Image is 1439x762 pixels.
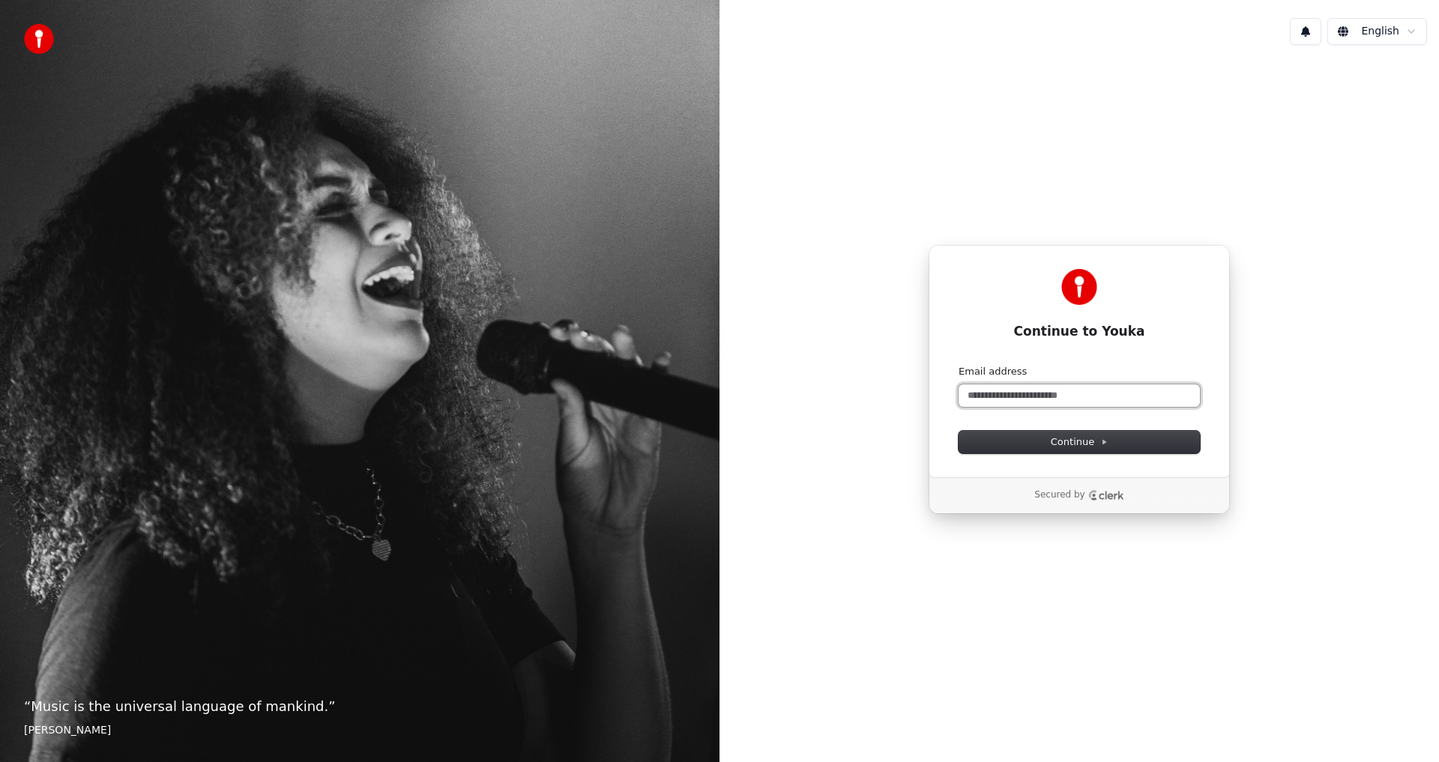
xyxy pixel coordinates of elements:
img: youka [24,24,54,54]
button: Continue [959,431,1200,453]
label: Email address [959,365,1027,378]
p: “ Music is the universal language of mankind. ” [24,696,696,717]
footer: [PERSON_NAME] [24,723,696,738]
p: Secured by [1034,489,1084,501]
h1: Continue to Youka [959,323,1200,341]
a: Clerk logo [1088,490,1124,501]
img: Youka [1061,269,1097,305]
span: Continue [1051,435,1108,449]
